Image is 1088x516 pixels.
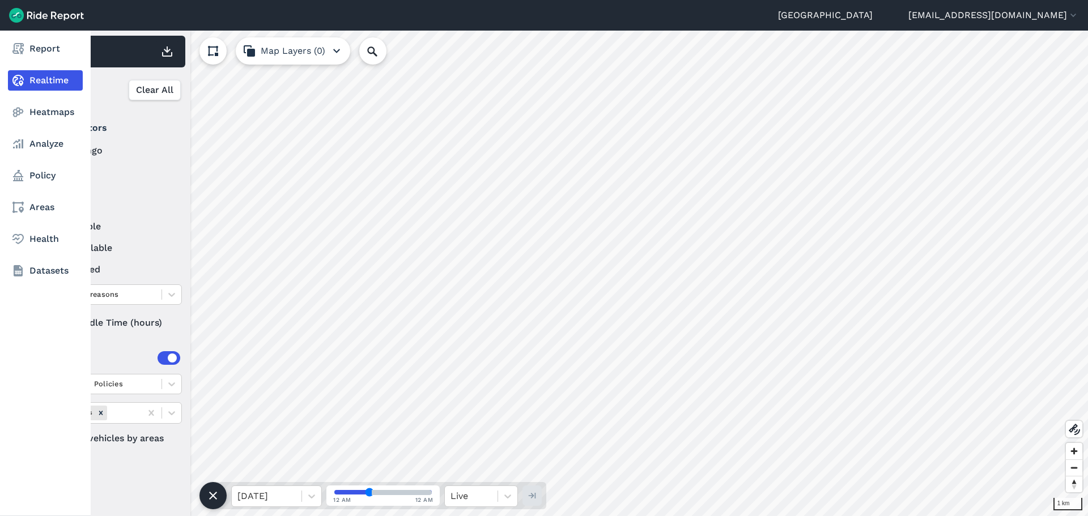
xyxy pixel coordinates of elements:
span: 12 AM [415,496,433,504]
a: Report [8,39,83,59]
summary: Status [46,188,180,220]
input: Search Location or Vehicles [359,37,405,65]
div: 1 km [1053,498,1082,510]
div: Areas [61,351,180,365]
a: Realtime [8,70,83,91]
img: Ride Report [9,8,84,23]
label: available [46,220,182,233]
label: unavailable [46,241,182,255]
a: Policy [8,165,83,186]
canvas: Map [36,31,1088,516]
a: Heatmaps [8,102,83,122]
label: Filter vehicles by areas [46,432,182,445]
a: Health [8,229,83,249]
button: Zoom in [1066,443,1082,459]
label: reserved [46,263,182,276]
div: Idle Time (hours) [46,313,182,333]
div: Filter [41,73,185,108]
a: Analyze [8,134,83,154]
span: Clear All [136,83,173,97]
button: Clear All [129,80,181,100]
button: Zoom out [1066,459,1082,476]
span: 12 AM [333,496,351,504]
button: Reset bearing to north [1066,476,1082,492]
label: Lime [46,165,182,179]
div: Remove Slow Zones [95,406,107,420]
a: Areas [8,197,83,218]
summary: Areas [46,342,180,374]
summary: Operators [46,112,180,144]
label: Flamingo [46,144,182,157]
a: Datasets [8,261,83,281]
button: Map Layers (0) [236,37,350,65]
a: [GEOGRAPHIC_DATA] [778,8,873,22]
button: [EMAIL_ADDRESS][DOMAIN_NAME] [908,8,1079,22]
